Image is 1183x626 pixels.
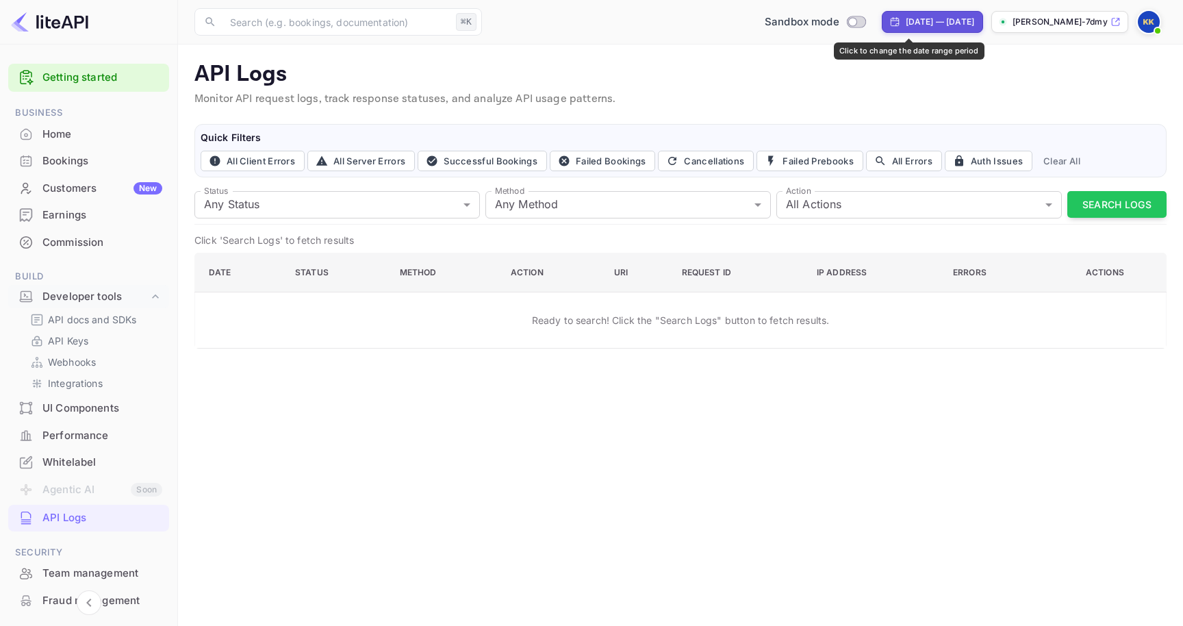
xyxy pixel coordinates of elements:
label: Action [786,185,811,197]
th: Method [389,253,500,292]
a: Home [8,121,169,147]
button: Failed Bookings [550,151,656,171]
div: Team management [42,566,162,581]
a: Webhooks [30,355,158,369]
div: Commission [8,229,169,256]
p: API docs and SDKs [48,312,137,327]
a: Commission [8,229,169,255]
div: Whitelabel [8,449,169,476]
th: Actions [1047,253,1167,292]
button: Auth Issues [945,151,1032,171]
div: Fraud management [42,593,162,609]
div: Earnings [8,202,169,229]
th: Request ID [671,253,806,292]
span: Business [8,105,169,121]
div: API Logs [42,510,162,526]
div: Any Status [194,191,480,218]
img: LiteAPI logo [11,11,88,33]
div: Developer tools [8,285,169,309]
div: ⌘K [456,13,476,31]
a: Performance [8,423,169,448]
th: URI [603,253,671,292]
p: Monitor API request logs, track response statuses, and analyze API usage patterns. [194,91,1167,108]
div: Webhooks [25,352,164,372]
p: Ready to search! Click the "Search Logs" button to fetch results. [532,313,830,327]
div: Whitelabel [42,455,162,471]
div: [DATE] — [DATE] [906,16,974,28]
a: API docs and SDKs [30,312,158,327]
div: Team management [8,560,169,587]
a: Fraud management [8,588,169,613]
div: Any Method [485,191,771,218]
div: Earnings [42,208,162,223]
div: Switch to Production mode [759,14,871,30]
button: Clear All [1038,151,1086,171]
a: Team management [8,560,169,586]
div: Performance [8,423,169,449]
div: Fraud management [8,588,169,614]
div: CustomersNew [8,175,169,202]
th: Date [195,253,285,292]
input: Search (e.g. bookings, documentation) [222,8,450,36]
p: Integrations [48,376,103,390]
label: Status [204,185,228,197]
button: All Client Errors [201,151,305,171]
a: Bookings [8,148,169,173]
a: UI Components [8,395,169,421]
button: Search Logs [1067,191,1167,218]
div: API Keys [25,331,164,351]
div: Customers [42,181,162,197]
div: UI Components [8,395,169,422]
div: Commission [42,235,162,251]
div: UI Components [42,401,162,416]
div: Click to change the date range period [834,42,984,60]
div: Bookings [42,153,162,169]
a: Earnings [8,202,169,227]
div: Performance [42,428,162,444]
button: All Errors [866,151,942,171]
div: Integrations [25,373,164,393]
th: IP Address [806,253,942,292]
p: Click 'Search Logs' to fetch results [194,233,1167,247]
div: API docs and SDKs [25,310,164,329]
a: Getting started [42,70,162,86]
img: Kristen Kotkas [1138,11,1160,33]
button: Failed Prebooks [756,151,863,171]
a: CustomersNew [8,175,169,201]
h6: Quick Filters [201,130,1160,145]
span: Sandbox mode [765,14,839,30]
button: Collapse navigation [77,590,101,615]
th: Errors [942,253,1047,292]
div: Home [8,121,169,148]
p: API Logs [194,61,1167,88]
p: [PERSON_NAME]-7dmyq.n... [1013,16,1108,28]
a: API Logs [8,505,169,530]
div: New [133,182,162,195]
span: Build [8,269,169,284]
a: Whitelabel [8,449,169,475]
div: Home [42,127,162,142]
span: Security [8,545,169,560]
label: Method [495,185,524,197]
a: Integrations [30,376,158,390]
button: All Server Errors [307,151,415,171]
div: Bookings [8,148,169,175]
th: Action [500,253,603,292]
a: API Keys [30,334,158,348]
div: Developer tools [42,289,149,305]
div: All Actions [776,191,1062,218]
th: Status [284,253,389,292]
div: API Logs [8,505,169,531]
div: Getting started [8,64,169,92]
button: Successful Bookings [418,151,547,171]
p: API Keys [48,334,88,348]
div: Click to change the date range period [882,11,983,33]
p: Webhooks [48,355,96,369]
button: Cancellations [658,151,754,171]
